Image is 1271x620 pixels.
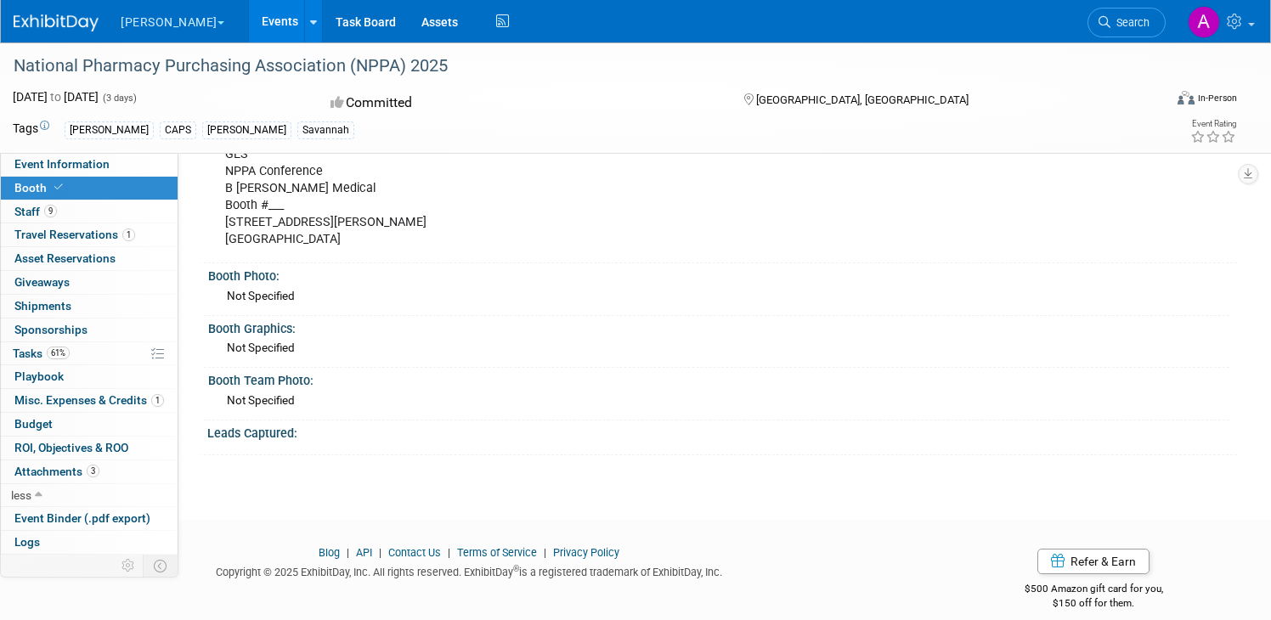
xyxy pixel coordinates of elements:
span: Budget [14,417,53,431]
span: Tasks [13,347,70,360]
a: Blog [319,546,340,559]
div: $150 off for them. [950,596,1237,611]
span: Asset Reservations [14,251,116,265]
div: Savannah [297,121,354,139]
div: Not Specified [227,340,1223,356]
span: Logs [14,535,40,549]
div: Booth Team Photo: [208,368,1229,389]
a: Tasks61% [1,342,178,365]
td: Toggle Event Tabs [144,555,178,577]
div: Event Format [1054,88,1237,114]
div: GES NPPA Conference B [PERSON_NAME] Medical Booth #___ [STREET_ADDRESS][PERSON_NAME] [GEOGRAPHIC_... [213,104,1038,257]
a: Event Binder (.pdf export) [1,507,178,530]
a: Misc. Expenses & Credits1 [1,389,178,412]
div: Not Specified [227,288,1223,304]
div: In-Person [1197,92,1237,104]
a: Attachments3 [1,460,178,483]
div: $500 Amazon gift card for you, [950,571,1237,610]
span: 61% [47,347,70,359]
a: Refer & Earn [1037,549,1150,574]
span: to [48,90,64,104]
div: Copyright © 2025 ExhibitDay, Inc. All rights reserved. ExhibitDay is a registered trademark of Ex... [13,561,924,580]
span: Sponsorships [14,323,88,336]
span: [GEOGRAPHIC_DATA], [GEOGRAPHIC_DATA] [756,93,969,106]
div: CAPS [160,121,196,139]
span: | [375,546,386,559]
span: Search [1110,16,1150,29]
div: [PERSON_NAME] [202,121,291,139]
span: Booth [14,181,66,194]
td: Tags [13,120,49,139]
div: National Pharmacy Purchasing Association (NPPA) 2025 [8,51,1133,82]
span: Attachments [14,465,99,478]
span: 3 [87,465,99,477]
a: Asset Reservations [1,247,178,270]
span: Shipments [14,299,71,313]
a: Privacy Policy [553,546,619,559]
a: Logs [1,531,178,554]
span: | [342,546,353,559]
a: less [1,484,178,507]
div: Committed [325,88,716,118]
td: Personalize Event Tab Strip [114,555,144,577]
span: Event Binder (.pdf export) [14,511,150,525]
img: Format-Inperson.png [1178,91,1195,104]
div: Booth Graphics: [208,316,1229,337]
span: Travel Reservations [14,228,135,241]
span: (3 days) [101,93,137,104]
span: less [11,488,31,502]
span: Playbook [14,369,64,383]
span: Misc. Expenses & Credits [14,393,164,407]
img: ExhibitDay [14,14,99,31]
span: Event Information [14,157,110,171]
a: ROI, Objectives & ROO [1,437,178,459]
div: Event Rating [1190,120,1236,128]
span: Staff [14,205,57,218]
a: Budget [1,413,178,436]
a: Giveaways [1,271,178,294]
span: | [539,546,551,559]
a: Event Information [1,153,178,176]
a: Terms of Service [457,546,537,559]
i: Booth reservation complete [54,183,63,192]
a: Sponsorships [1,318,178,341]
span: ROI, Objectives & ROO [14,441,128,454]
a: Travel Reservations1 [1,223,178,246]
span: 9 [44,205,57,217]
div: Not Specified [227,392,1223,409]
div: [PERSON_NAME] [65,121,154,139]
a: Contact Us [388,546,441,559]
a: Shipments [1,295,178,318]
a: Playbook [1,365,178,388]
span: Giveaways [14,275,70,289]
a: API [356,546,372,559]
span: [DATE] [DATE] [13,90,99,104]
sup: ® [513,564,519,573]
a: Search [1087,8,1166,37]
img: Aaron Evans [1188,6,1220,38]
div: Leads Captured: [207,420,1237,442]
div: Booth Photo: [208,263,1229,285]
span: | [443,546,455,559]
span: 1 [122,228,135,241]
span: 1 [151,394,164,407]
a: Booth [1,177,178,200]
a: Staff9 [1,200,178,223]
